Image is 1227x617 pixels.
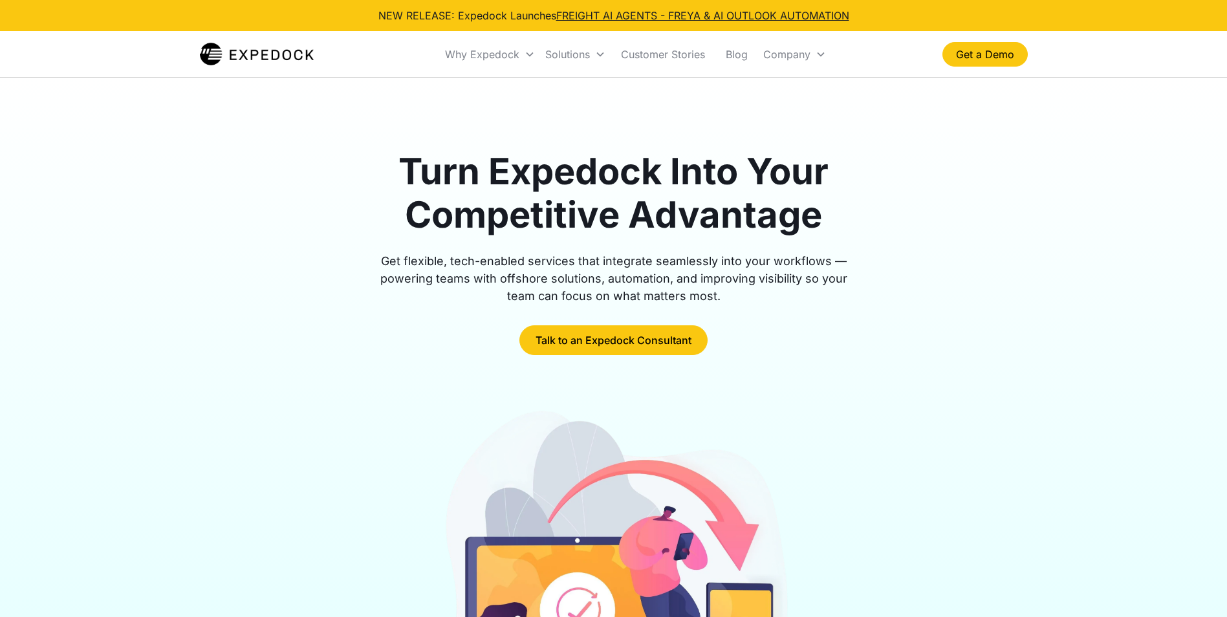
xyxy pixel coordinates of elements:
[1162,555,1227,617] iframe: Chat Widget
[715,32,758,76] a: Blog
[445,48,519,61] div: Why Expedock
[440,32,540,76] div: Why Expedock
[540,32,611,76] div: Solutions
[758,32,831,76] div: Company
[942,42,1028,67] a: Get a Demo
[519,325,708,355] a: Talk to an Expedock Consultant
[200,41,314,67] img: Expedock Logo
[611,32,715,76] a: Customer Stories
[763,48,810,61] div: Company
[545,48,590,61] div: Solutions
[365,252,862,305] div: Get flexible, tech-enabled services that integrate seamlessly into your workflows — powering team...
[365,150,862,237] h1: Turn Expedock Into Your Competitive Advantage
[556,9,849,22] a: FREIGHT AI AGENTS - FREYA & AI OUTLOOK AUTOMATION
[200,41,314,67] a: home
[378,8,849,23] div: NEW RELEASE: Expedock Launches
